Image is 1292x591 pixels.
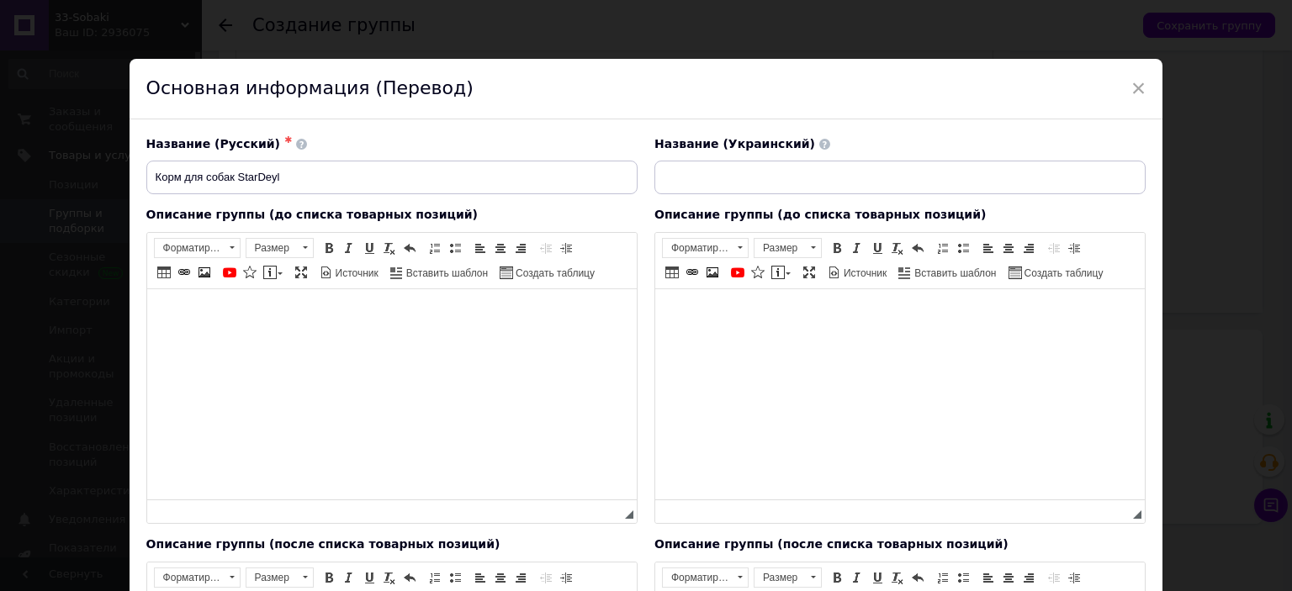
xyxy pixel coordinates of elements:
a: По правому краю [511,568,530,587]
span: Название (Украинский) [654,137,815,150]
a: Таблица [155,263,173,282]
a: Размер [246,567,314,588]
a: По центру [999,568,1018,587]
span: Вставить шаблон [912,266,996,281]
span: Название (Русский) [146,137,280,150]
a: Курсив (Ctrl+I) [848,568,866,587]
a: По центру [491,568,510,587]
span: Источник [333,266,379,281]
span: Размер [246,239,297,257]
a: Курсив (Ctrl+I) [340,239,358,257]
span: Создать таблицу [1022,266,1104,281]
a: Полужирный (Ctrl+B) [828,568,846,587]
span: Размер [246,568,297,587]
span: Форматирование [663,568,732,587]
span: Перетащите для изменения размера [625,510,633,519]
a: Вставить шаблон [896,263,998,282]
a: По левому краю [979,239,998,257]
a: По центру [999,239,1018,257]
a: Курсив (Ctrl+I) [340,568,358,587]
a: Вставить/Редактировать ссылку (Ctrl+L) [175,263,193,282]
span: Форматирование [155,568,224,587]
a: По правому краю [511,239,530,257]
a: Отменить (Ctrl+Z) [400,568,419,587]
span: Источник [841,266,887,281]
span: Описание группы (до списка товарных позиций) [654,208,986,221]
span: Описание группы (до списка товарных позиций) [146,208,478,221]
a: По левому краю [471,568,490,587]
a: Вставить / удалить маркированный список [954,568,972,587]
a: Форматирование [662,567,749,588]
a: Изображение [195,263,214,282]
a: Размер [754,567,822,588]
span: Описание группы (после списка товарных позиций) [654,537,1009,551]
body: Визуальный текстовый редактор, 1C19190B-2840-41C7-A7F0-CFA2751F73D9 [17,17,739,34]
a: Отменить (Ctrl+Z) [400,239,419,257]
a: Подчеркнутый (Ctrl+U) [868,239,887,257]
a: Увеличить отступ [557,568,575,587]
a: Вставить / удалить нумерованный список [934,239,952,257]
a: Добавить видео с YouTube [728,263,747,282]
a: Вставить / удалить нумерованный список [426,568,444,587]
a: Вставить / удалить нумерованный список [934,568,952,587]
a: Отменить (Ctrl+Z) [908,239,927,257]
a: Убрать форматирование [380,239,399,257]
a: По левому краю [979,568,998,587]
span: Создать таблицу [513,266,595,281]
iframe: Визуальный текстовый редактор, 58C6D0D7-D4A8-4C63-990E-BE408651BF32 [147,289,637,499]
div: Подсчет символов [1122,505,1133,521]
a: Подчеркнутый (Ctrl+U) [360,568,379,587]
a: Подчеркнутый (Ctrl+U) [360,239,379,257]
div: Подсчет символов [614,505,625,521]
span: Перетащите для изменения размера [1133,510,1141,519]
a: Вставить иконку [241,263,259,282]
a: Форматирование [154,567,241,588]
a: Вставить/Редактировать ссылку (Ctrl+L) [683,263,702,282]
a: Увеличить отступ [557,239,575,257]
a: Вставить шаблон [388,263,490,282]
iframe: Визуальный текстовый редактор, 1FFE9E80-90EF-4C57-909D-3344CAD43917 [655,289,1145,499]
a: Развернуть [800,263,818,282]
span: Описание группы (после списка товарных позиций) [146,537,500,551]
a: Развернуть [292,263,310,282]
a: Вставить сообщение [769,263,793,282]
a: Размер [246,238,314,258]
a: Отменить (Ctrl+Z) [908,568,927,587]
span: × [1131,74,1146,103]
a: По правому краю [1019,239,1038,257]
a: Форматирование [154,238,241,258]
body: Визуальный текстовый редактор, 09E3C5C3-3639-4F76-954B-25CDDD8DAFB5 [17,17,739,34]
a: Источник [825,263,889,282]
a: Форматирование [662,238,749,258]
a: Подчеркнутый (Ctrl+U) [868,568,887,587]
a: Убрать форматирование [888,568,907,587]
a: Уменьшить отступ [1045,568,1063,587]
a: По центру [491,239,510,257]
a: Убрать форматирование [888,239,907,257]
a: Вставить / удалить маркированный список [954,239,972,257]
a: Добавить видео с YouTube [220,263,239,282]
span: Вставить шаблон [404,266,488,281]
a: Вставить / удалить маркированный список [446,239,464,257]
body: Визуальный текстовый редактор, 2F5F6880-3DCB-4075-9BE3-639AC316CEE8 [17,17,473,34]
a: Уменьшить отступ [537,568,555,587]
a: Создать таблицу [1006,263,1106,282]
span: ✱ [284,135,292,145]
a: Увеличить отступ [1065,239,1083,257]
a: Увеличить отступ [1065,568,1083,587]
a: Уменьшить отступ [537,239,555,257]
a: Источник [317,263,381,282]
div: Основная информация (Перевод) [130,59,1163,119]
span: Форматирование [663,239,732,257]
a: По левому краю [471,239,490,257]
a: Вставить / удалить маркированный список [446,568,464,587]
a: Размер [754,238,822,258]
span: Форматирование [155,239,224,257]
a: Изображение [703,263,722,282]
a: Курсив (Ctrl+I) [848,239,866,257]
a: Полужирный (Ctrl+B) [828,239,846,257]
a: Уменьшить отступ [1045,239,1063,257]
body: Визуальный текстовый редактор, 00B17C3D-9150-442F-B5D6-D08DBACBE318 [17,17,473,34]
